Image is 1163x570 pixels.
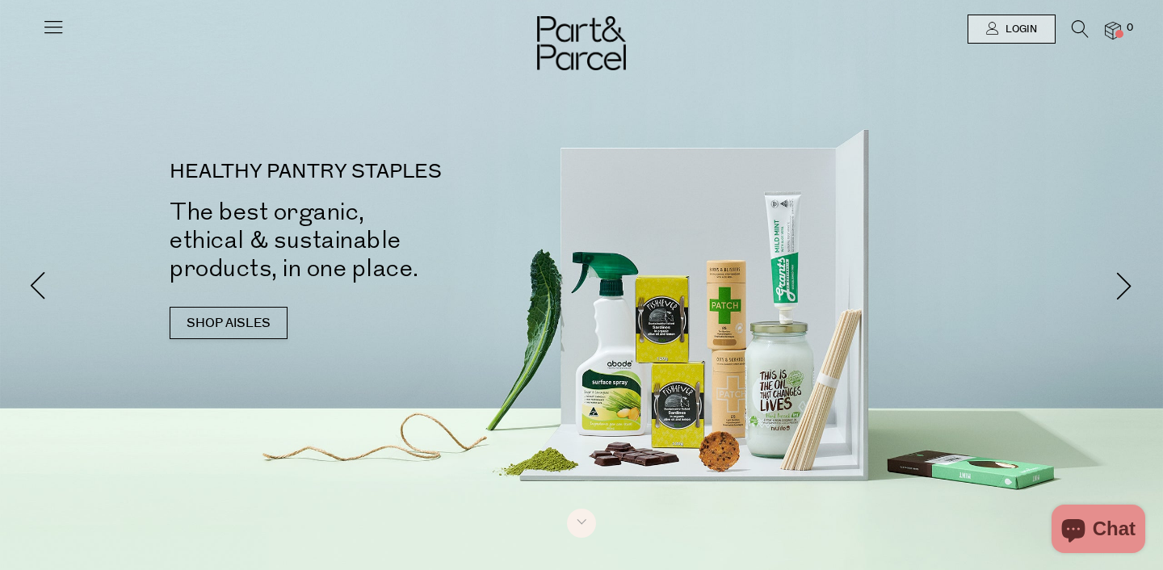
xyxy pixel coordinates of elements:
span: Login [1001,23,1037,36]
a: SHOP AISLES [170,307,288,339]
span: 0 [1123,21,1137,36]
inbox-online-store-chat: Shopify online store chat [1047,505,1150,557]
h2: The best organic, ethical & sustainable products, in one place. [170,198,606,283]
a: 0 [1105,22,1121,39]
a: Login [968,15,1056,44]
img: Part&Parcel [537,16,626,70]
p: HEALTHY PANTRY STAPLES [170,162,606,182]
